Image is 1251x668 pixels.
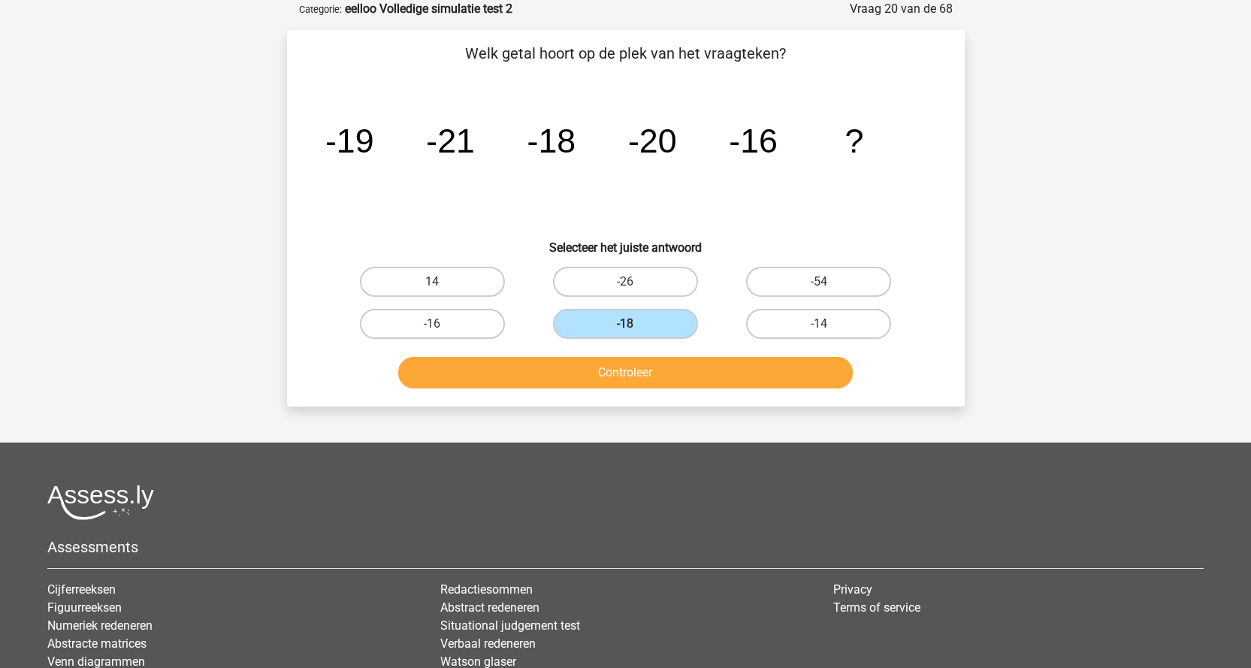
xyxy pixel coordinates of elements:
a: Situational judgement test [440,618,580,633]
label: -54 [746,267,891,297]
a: Redactiesommen [440,582,533,597]
a: Numeriek redeneren [47,618,153,633]
h5: Assessments [47,538,1204,556]
h6: Selecteer het juiste antwoord [311,228,941,255]
label: -16 [360,309,505,339]
a: Abstract redeneren [440,600,539,615]
label: -26 [553,267,698,297]
a: Privacy [833,582,872,597]
tspan: -16 [729,122,778,159]
label: -18 [553,309,698,339]
a: Abstracte matrices [47,636,147,651]
a: Figuurreeksen [47,600,122,615]
label: 14 [360,267,505,297]
a: Terms of service [833,600,920,615]
tspan: -21 [426,122,475,159]
label: -14 [746,309,891,339]
tspan: -20 [627,122,676,159]
small: Categorie: [299,4,342,15]
strong: eelloo Volledige simulatie test 2 [345,2,512,16]
a: Verbaal redeneren [440,636,536,651]
button: Controleer [398,357,853,388]
a: Cijferreeksen [47,582,116,597]
tspan: ? [845,122,863,159]
tspan: -19 [325,122,373,159]
tspan: -18 [527,122,576,159]
img: Assessly logo [47,485,154,520]
p: Welk getal hoort op de plek van het vraagteken? [311,42,941,65]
